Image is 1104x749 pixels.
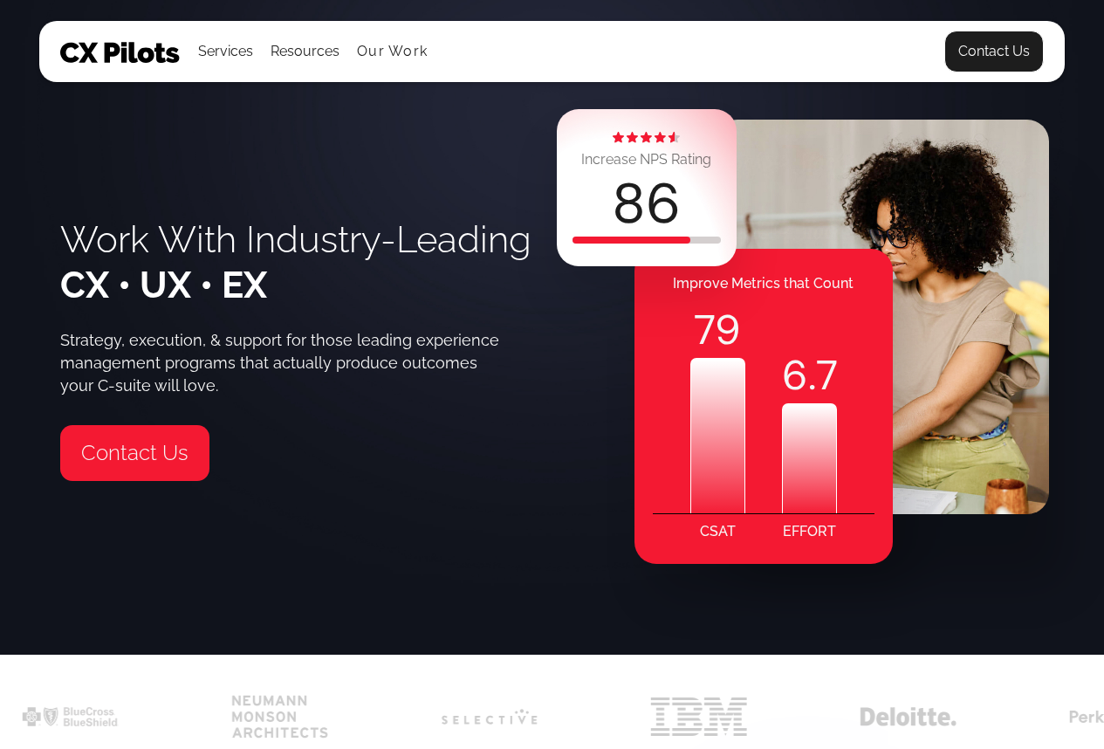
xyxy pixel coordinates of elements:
[634,266,893,301] div: Improve Metrics that Count
[60,329,511,397] div: Strategy, execution, & support for those leading experience management programs that actually pro...
[442,709,538,725] img: cx for selective insurance logo
[861,707,957,725] img: cx for deloitte
[581,148,711,172] div: Increase NPS Rating
[271,39,339,64] div: Resources
[944,31,1044,72] a: Contact Us
[232,694,328,739] img: cx for neumann monson architects black logo
[782,347,808,403] code: 6
[23,707,119,725] img: cx for bcbs
[198,39,253,64] div: Services
[783,514,836,549] div: EFFORT
[690,302,745,358] div: 79
[612,176,681,232] div: 86
[198,22,253,81] div: Services
[700,514,736,549] div: CSAT
[357,44,428,59] a: Our Work
[782,347,837,403] div: .
[816,347,838,403] code: 7
[60,217,531,308] h1: Work With Industry-Leading
[60,264,267,306] span: CX • UX • EX
[271,22,339,81] div: Resources
[651,697,747,735] img: cx for ibm logo
[60,425,209,481] a: Contact Us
